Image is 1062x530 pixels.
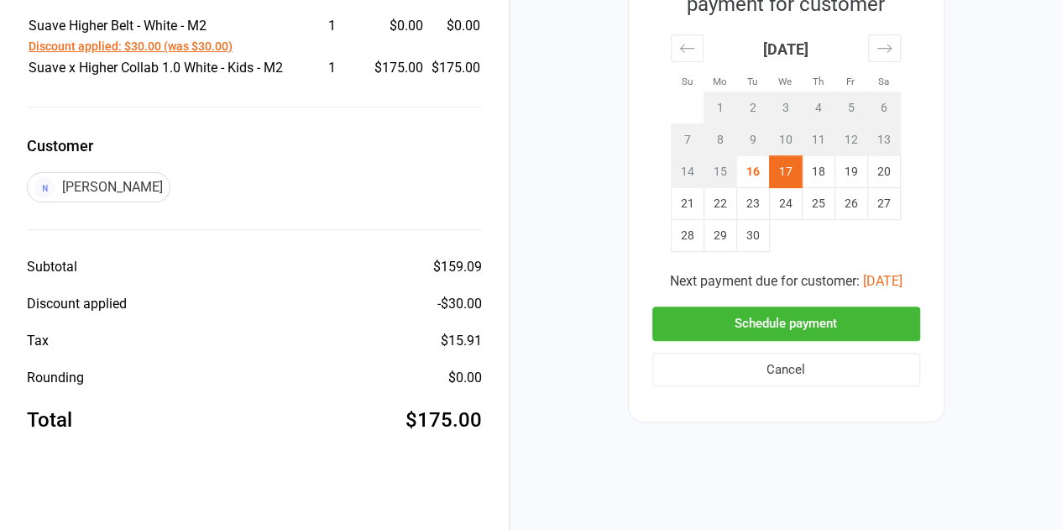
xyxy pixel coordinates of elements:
[834,188,867,220] td: Friday, September 26, 2025
[27,172,170,202] div: [PERSON_NAME]
[704,188,736,220] td: Monday, September 22, 2025
[867,92,900,124] td: Not available. Saturday, September 6, 2025
[29,18,207,34] span: Suave Higher Belt - White - M2
[437,294,482,314] div: - $30.00
[736,156,769,188] td: Tuesday, September 16, 2025
[878,76,889,87] small: Sa
[802,156,834,188] td: Thursday, September 18, 2025
[671,34,704,62] div: Move backward to switch to the previous month.
[671,124,704,156] td: Not available. Sunday, September 7, 2025
[652,307,920,341] button: Schedule payment
[405,405,482,435] div: $175.00
[430,16,480,56] td: $0.00
[713,76,727,87] small: Mo
[863,271,902,291] button: [DATE]
[769,188,802,220] td: Wednesday, September 24, 2025
[736,124,769,156] td: Not available. Tuesday, September 9, 2025
[671,220,704,252] td: Sunday, September 28, 2025
[736,92,769,124] td: Not available. Tuesday, September 2, 2025
[736,188,769,220] td: Tuesday, September 23, 2025
[834,156,867,188] td: Friday, September 19, 2025
[652,19,919,271] div: Calendar
[652,271,920,291] div: Next payment due for customer:
[29,60,283,76] span: Suave x Higher Collab 1.0 White - Kids - M2
[763,40,808,58] strong: [DATE]
[747,76,757,87] small: Tu
[27,331,49,351] div: Tax
[704,156,736,188] td: Not available. Monday, September 15, 2025
[433,257,482,277] div: $159.09
[769,124,802,156] td: Not available. Wednesday, September 10, 2025
[834,124,867,156] td: Not available. Friday, September 12, 2025
[769,92,802,124] td: Not available. Wednesday, September 3, 2025
[27,134,482,157] label: Customer
[671,156,704,188] td: Not available. Sunday, September 14, 2025
[802,124,834,156] td: Not available. Thursday, September 11, 2025
[448,368,482,388] div: $0.00
[652,353,920,387] button: Cancel
[430,58,480,78] td: $175.00
[293,58,371,78] div: 1
[802,188,834,220] td: Thursday, September 25, 2025
[736,220,769,252] td: Tuesday, September 30, 2025
[867,124,900,156] td: Not available. Saturday, September 13, 2025
[27,405,72,435] div: Total
[846,76,855,87] small: Fr
[704,220,736,252] td: Monday, September 29, 2025
[868,34,901,62] div: Move forward to switch to the next month.
[293,16,371,36] div: 1
[834,92,867,124] td: Not available. Friday, September 5, 2025
[441,331,482,351] div: $15.91
[867,156,900,188] td: Saturday, September 20, 2025
[671,188,704,220] td: Sunday, September 21, 2025
[373,16,423,36] div: $0.00
[867,188,900,220] td: Saturday, September 27, 2025
[27,257,77,277] div: Subtotal
[682,76,693,87] small: Su
[704,124,736,156] td: Not available. Monday, September 8, 2025
[802,92,834,124] td: Not available. Thursday, September 4, 2025
[704,92,736,124] td: Not available. Monday, September 1, 2025
[769,156,802,188] td: Selected. Wednesday, September 17, 2025
[778,76,792,87] small: We
[813,76,824,87] small: Th
[27,294,127,314] div: Discount applied
[29,38,233,55] button: Discount applied: $30.00 (was $30.00)
[373,58,423,78] div: $175.00
[27,368,84,388] div: Rounding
